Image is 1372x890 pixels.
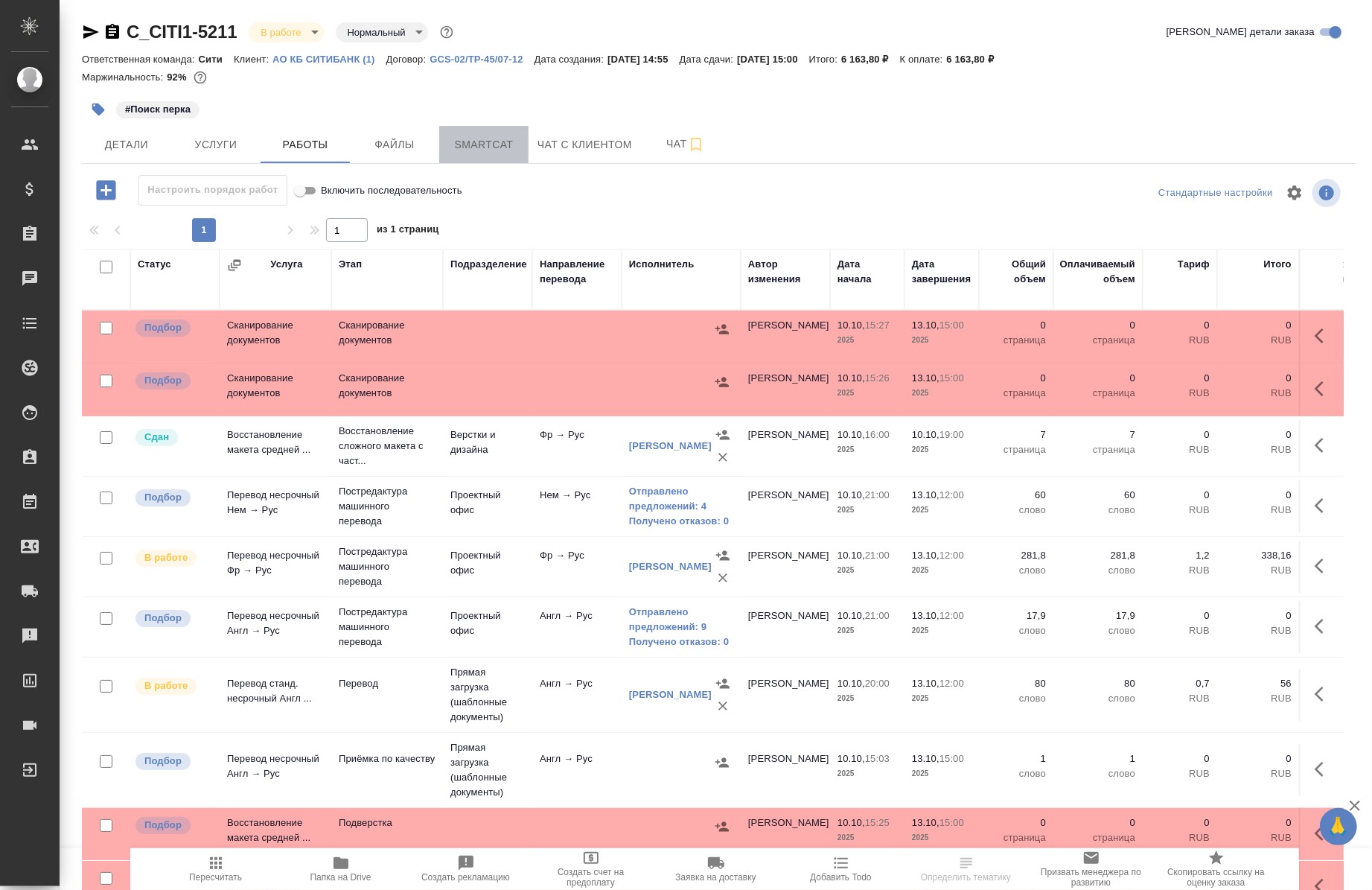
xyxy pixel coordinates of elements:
a: GCS-02/TP-45/07-12 [430,52,534,65]
p: 2025 [912,386,971,401]
p: 6 163,80 ₽ [841,54,900,65]
button: Нормальный [343,26,410,39]
p: слово [986,563,1046,578]
span: 🙏 [1326,811,1351,842]
p: Договор: [386,54,430,65]
p: 2025 [837,623,897,638]
a: Получено отказов: 0 [629,514,733,529]
p: 2025 [912,691,971,706]
p: 15:26 [865,372,890,384]
p: 15:25 [865,817,890,828]
td: Нем → Рус [532,480,622,533]
span: Пересчитать [189,872,242,883]
a: Отправлено предложений: 9 [629,605,733,635]
td: [PERSON_NAME] [741,363,830,416]
p: 13.10, [912,320,939,331]
p: RUB [1225,830,1292,845]
p: 15:00 [939,320,964,331]
p: RUB [1150,442,1210,457]
span: Создать счет на предоплату [537,867,645,888]
p: RUB [1225,333,1292,348]
div: Менеджер проверил работу исполнителя, передает ее на следующий этап [134,427,212,448]
p: Итого: [809,54,841,65]
button: Создать счет на предоплату [529,848,654,890]
p: Подбор [144,373,182,388]
button: Удалить [712,695,734,717]
p: Постредактура машинного перевода [339,605,435,649]
p: 281,8 [986,548,1046,563]
p: Постредактура машинного перевода [339,484,435,529]
p: RUB [1225,503,1292,518]
div: Автор изменения [748,257,823,287]
p: 15:27 [865,320,890,331]
p: 10.10, [912,429,939,440]
p: 0 [1061,318,1135,333]
div: Можно подбирать исполнителей [134,608,212,629]
p: RUB [1150,503,1210,518]
p: 13.10, [912,753,939,764]
p: Подбор [144,490,182,505]
p: страница [986,830,1046,845]
p: 60 [986,488,1046,503]
td: Фр → Рус [532,420,622,472]
button: Призвать менеджера по развитию [1029,848,1154,890]
div: Итого [1264,257,1292,272]
p: 0 [1150,816,1210,830]
p: В работе [144,678,188,693]
p: 10.10, [837,550,865,561]
span: Посмотреть информацию [1312,179,1344,207]
span: Файлы [359,136,430,154]
p: 21:00 [865,489,890,500]
p: Маржинальность: [82,71,167,83]
button: Назначить [712,544,734,567]
div: Можно подбирать исполнителей [134,318,212,338]
p: 15:00 [939,372,964,384]
p: 21:00 [865,550,890,561]
p: RUB [1225,623,1292,638]
td: Англ → Рус [532,601,622,653]
p: 2025 [912,623,971,638]
p: 2025 [837,830,897,845]
p: слово [1061,623,1135,638]
span: [PERSON_NAME] детали заказа [1167,25,1315,39]
span: Создать рекламацию [421,872,510,883]
p: 0 [1225,318,1292,333]
p: 10.10, [837,320,865,331]
p: [DATE] 15:00 [737,54,809,65]
p: 12:00 [939,550,964,561]
p: 0 [986,371,1046,386]
td: [PERSON_NAME] [741,480,830,533]
p: Дата создания: [535,54,607,65]
p: слово [1061,503,1135,518]
button: Удалить [712,567,734,589]
p: слово [986,766,1046,781]
p: 7 [986,427,1046,442]
p: RUB [1150,386,1210,401]
p: страница [1061,386,1135,401]
p: страница [1061,442,1135,457]
span: Скопировать ссылку на оценку заказа [1163,867,1270,888]
button: 394.16 RUB; [191,68,210,87]
p: 1 [986,751,1046,766]
p: 13.10, [912,610,939,621]
p: страница [986,386,1046,401]
a: C_CITI1-5211 [127,22,237,42]
button: Определить тематику [904,848,1029,890]
td: [PERSON_NAME] [741,669,830,721]
td: Англ → Рус [532,744,622,796]
p: 0 [1150,751,1210,766]
button: Назначить [711,751,733,774]
p: 16:00 [865,429,890,440]
p: 2025 [837,691,897,706]
button: Папка на Drive [278,848,403,890]
p: 2025 [837,386,897,401]
p: RUB [1150,691,1210,706]
p: слово [986,503,1046,518]
button: Добавить тэг [82,93,115,126]
button: Скопировать ссылку для ЯМессенджера [82,23,100,41]
p: 0 [1150,427,1210,442]
p: 10.10, [837,817,865,828]
p: 13.10, [912,817,939,828]
span: Услуги [180,136,252,154]
p: 0 [1061,816,1135,830]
